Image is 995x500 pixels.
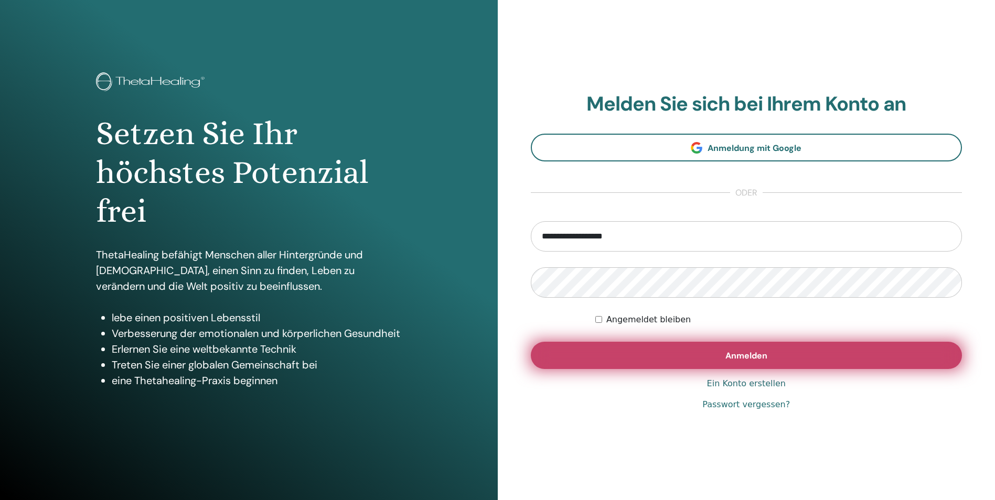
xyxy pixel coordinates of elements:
a: Ein Konto erstellen [707,377,786,390]
a: Anmeldung mit Google [531,134,962,161]
a: Passwort vergessen? [702,398,790,411]
div: Keep me authenticated indefinitely or until I manually logout [595,313,962,326]
li: Erlernen Sie eine weltbekannte Technik [112,341,401,357]
span: oder [730,187,763,199]
span: Anmelden [725,350,767,361]
label: Angemeldet bleiben [606,313,691,326]
li: Treten Sie einer globalen Gemeinschaft bei [112,357,401,373]
h1: Setzen Sie Ihr höchstes Potenzial frei [96,114,401,231]
span: Anmeldung mit Google [708,143,801,154]
button: Anmelden [531,342,962,369]
p: ThetaHealing befähigt Menschen aller Hintergründe und [DEMOGRAPHIC_DATA], einen Sinn zu finden, L... [96,247,401,294]
li: lebe einen positiven Lebensstil [112,310,401,325]
li: eine Thetahealing-Praxis beginnen [112,373,401,388]
li: Verbesserung der emotionalen und körperlichen Gesundheit [112,325,401,341]
h2: Melden Sie sich bei Ihrem Konto an [531,92,962,116]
